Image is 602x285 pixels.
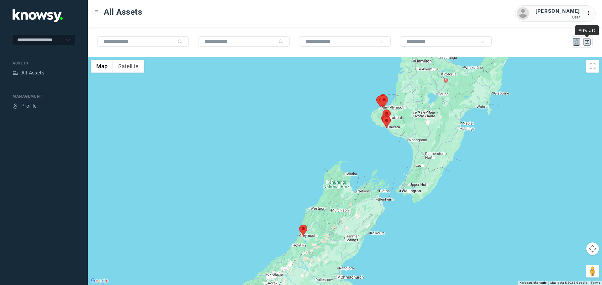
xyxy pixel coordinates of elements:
[13,103,18,109] div: Profile
[586,9,594,18] div: :
[584,39,590,45] div: List
[13,60,75,66] div: Assets
[91,60,113,73] button: Show street map
[536,8,580,15] div: [PERSON_NAME]
[574,39,579,45] div: Map
[13,70,18,76] div: Assets
[177,39,182,44] div: Search
[586,9,594,17] div: :
[520,281,547,285] button: Keyboard shortcuts
[89,277,110,285] a: Open this area in Google Maps (opens a new window)
[104,6,142,18] span: All Assets
[13,94,75,99] div: Management
[586,265,599,277] button: Drag Pegman onto the map to open Street View
[13,69,44,77] a: AssetsAll Assets
[21,69,44,77] div: All Assets
[586,60,599,73] button: Toggle fullscreen view
[587,11,593,15] tspan: ...
[550,281,587,284] span: Map data ©2025 Google
[13,9,63,22] img: Application Logo
[517,7,529,20] img: avatar.png
[536,15,580,19] div: User
[94,10,99,14] div: Toggle Menu
[278,39,283,44] div: Search
[13,102,37,110] a: ProfileProfile
[579,28,595,33] span: View List
[21,102,37,110] div: Profile
[89,277,110,285] img: Google
[113,60,144,73] button: Show satellite imagery
[586,242,599,255] button: Map camera controls
[591,281,600,284] a: Terms (opens in new tab)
